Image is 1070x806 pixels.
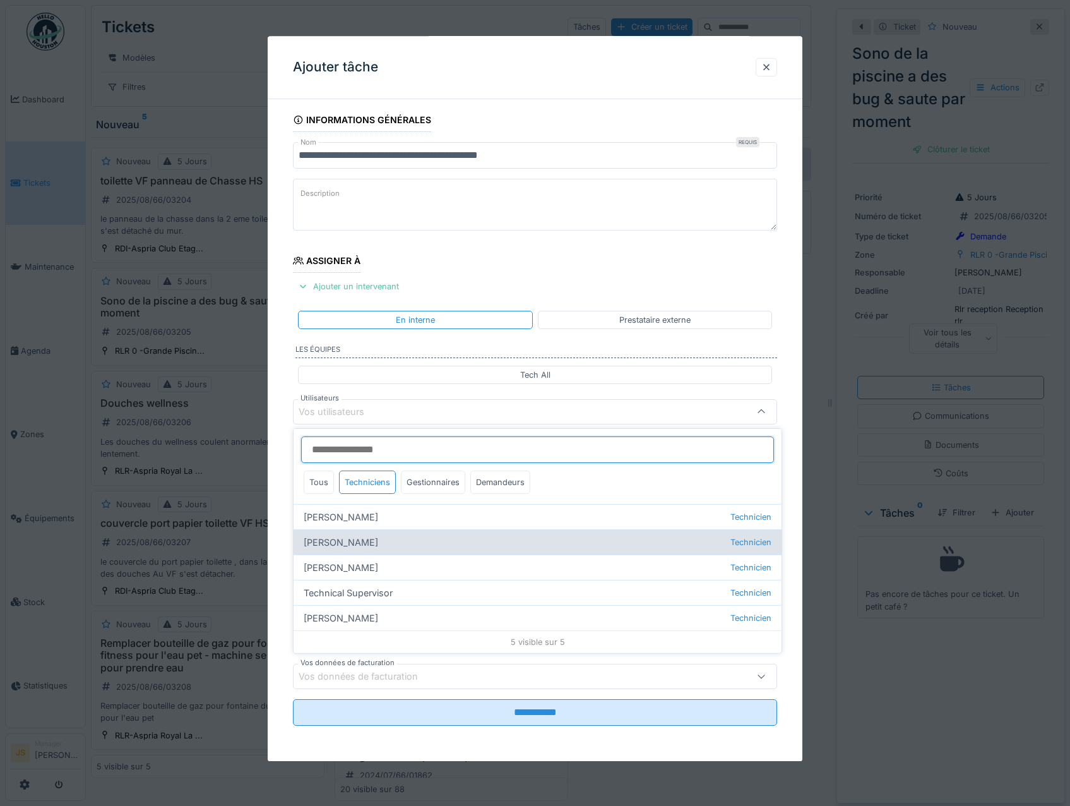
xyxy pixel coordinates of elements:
label: Utilisateurs [298,393,342,404]
div: Demandeurs [470,471,530,494]
div: Tech All [520,369,550,381]
span: Technicien [730,562,771,574]
div: Assigner à [293,252,361,274]
div: En interne [396,314,435,326]
div: Prestataire externe [619,314,691,326]
label: Nom [298,138,319,148]
span: Technicien [730,536,771,548]
div: [PERSON_NAME] [294,504,782,529]
div: Requis [736,138,759,148]
h3: Ajouter tâche [293,59,378,75]
div: Vos données de facturation [299,670,436,684]
div: Gestionnaires [401,471,465,494]
div: 5 visible sur 5 [294,630,782,653]
div: Informations générales [293,111,432,132]
div: [PERSON_NAME] [294,605,782,630]
div: [PERSON_NAME] [294,529,782,555]
label: Vos données de facturation [298,658,397,669]
div: Techniciens [339,471,396,494]
div: Vos utilisateurs [299,405,382,419]
label: Description [298,186,342,202]
span: Technicien [730,612,771,624]
div: [PERSON_NAME] [294,555,782,580]
span: Technicien [730,587,771,599]
div: Tous [304,471,334,494]
div: Ajouter un intervenant [293,279,404,296]
span: Technicien [730,511,771,523]
label: Les équipes [295,344,778,358]
div: Technical Supervisor [294,580,782,605]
